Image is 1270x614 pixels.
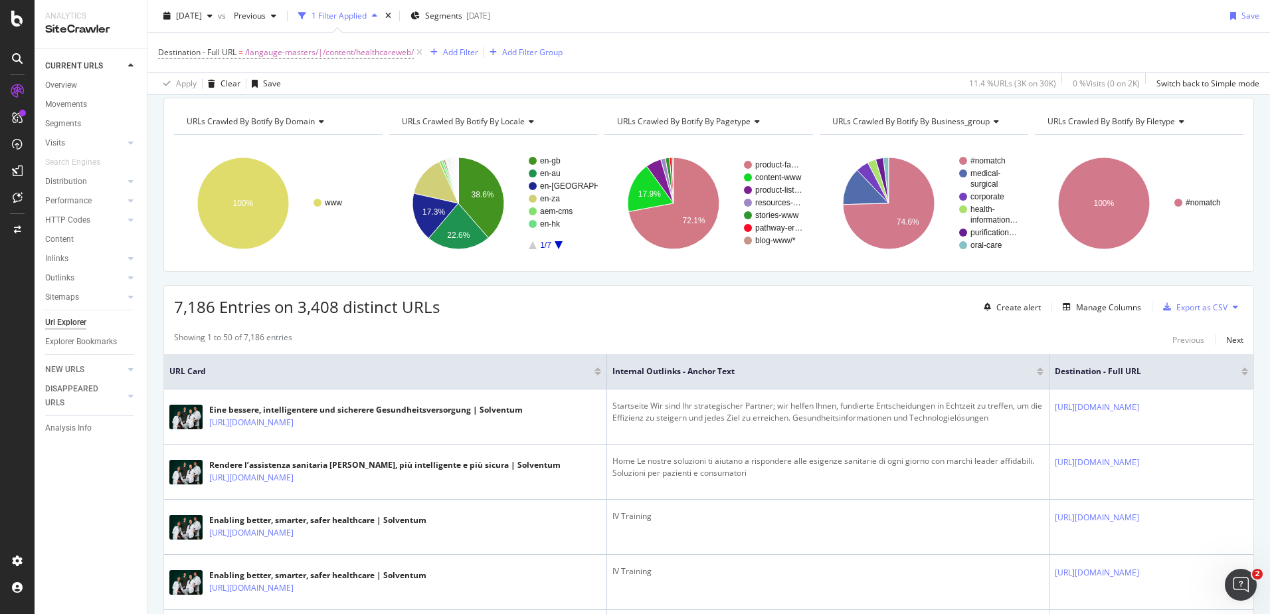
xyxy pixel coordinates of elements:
[45,335,137,349] a: Explorer Bookmarks
[970,205,995,214] text: health-
[484,45,563,60] button: Add Filter Group
[209,459,561,471] div: Rendere l’assistenza sanitaria [PERSON_NAME], più intelligente e più sicura | Solventum
[540,156,561,165] text: en-gb
[970,192,1004,201] text: corporate
[1055,401,1139,414] a: [URL][DOMAIN_NAME]
[540,241,551,250] text: 1/7
[540,219,561,229] text: en-hk
[1186,198,1221,207] text: #nomatch
[45,233,137,247] a: Content
[1045,111,1231,132] h4: URLs Crawled By Botify By filetype
[45,98,137,112] a: Movements
[402,116,525,127] span: URLs Crawled By Botify By locale
[158,47,236,58] span: Destination - Full URL
[45,136,124,150] a: Visits
[614,111,801,132] h4: URLs Crawled By Botify By pagetype
[45,117,81,131] div: Segments
[399,111,586,132] h4: URLs Crawled By Botify By locale
[45,316,137,330] a: Url Explorer
[45,117,137,131] a: Segments
[176,78,197,89] div: Apply
[1047,116,1175,127] span: URLs Crawled By Botify By filetype
[45,290,79,304] div: Sitemaps
[209,471,294,484] a: [URL][DOMAIN_NAME]
[169,405,203,430] img: main image
[203,73,240,94] button: Clear
[422,207,445,217] text: 17.3%
[45,213,124,227] a: HTTP Codes
[612,400,1044,424] div: Startseite Wir sind Ihr strategischer Partner; wir helfen Ihnen, fundierte Entscheidungen in Echt...
[45,194,124,208] a: Performance
[1226,334,1243,346] div: Next
[978,296,1041,318] button: Create alert
[221,78,240,89] div: Clear
[169,365,591,377] span: URL Card
[45,78,137,92] a: Overview
[466,10,490,21] div: [DATE]
[897,217,919,227] text: 74.6%
[540,169,561,178] text: en-au
[45,421,92,435] div: Analysis Info
[1035,146,1243,261] svg: A chart.
[233,199,254,208] text: 100%
[443,47,478,58] div: Add Filter
[832,116,990,127] span: URLs Crawled By Botify By business_group
[996,302,1041,313] div: Create alert
[612,365,1018,377] span: Internal Outlinks - Anchor Text
[45,213,90,227] div: HTTP Codes
[45,252,124,266] a: Inlinks
[970,179,998,189] text: surgical
[612,455,1044,479] div: Home Le nostre soluzioni ti aiutano a rispondere alle esigenze sanitarie di ogni giorno con march...
[312,10,367,21] div: 1 Filter Applied
[1055,566,1139,579] a: [URL][DOMAIN_NAME]
[169,570,203,595] img: main image
[169,460,203,485] img: main image
[158,5,218,27] button: [DATE]
[612,565,1044,577] div: IV Training
[45,290,124,304] a: Sitemaps
[174,146,383,261] svg: A chart.
[45,59,124,73] a: CURRENT URLS
[1055,365,1222,377] span: Destination - Full URL
[1158,296,1227,318] button: Export as CSV
[209,526,294,540] a: [URL][DOMAIN_NAME]
[45,175,87,189] div: Distribution
[174,332,292,348] div: Showing 1 to 50 of 7,186 entries
[169,515,203,540] img: main image
[1226,332,1243,348] button: Next
[638,189,661,199] text: 17.9%
[830,111,1016,132] h4: URLs Crawled By Botify By business_group
[45,78,77,92] div: Overview
[820,146,1028,261] svg: A chart.
[755,236,796,245] text: blog-www/*
[1073,78,1140,89] div: 0 % Visits ( 0 on 2K )
[1055,511,1139,524] a: [URL][DOMAIN_NAME]
[45,252,68,266] div: Inlinks
[187,116,315,127] span: URLs Crawled By Botify By domain
[1156,78,1259,89] div: Switch back to Simple mode
[540,207,573,216] text: aem-cms
[970,241,1002,250] text: oral-care
[970,215,1018,225] text: information…
[540,194,560,203] text: en-za
[405,5,496,27] button: Segments[DATE]
[389,146,598,261] svg: A chart.
[209,569,426,581] div: Enabling better, smarter, safer healthcare | Solventum
[540,181,634,191] text: en-[GEOGRAPHIC_DATA]
[228,10,266,21] span: Previous
[45,11,136,22] div: Analytics
[425,10,462,21] span: Segments
[969,78,1056,89] div: 11.4 % URLs ( 3K on 30K )
[447,231,470,240] text: 22.6%
[45,271,74,285] div: Outlinks
[383,9,394,23] div: times
[970,169,1000,178] text: medical-
[158,73,197,94] button: Apply
[209,404,523,416] div: Eine bessere, intelligentere und sicherere Gesundheitsversorgung | Solventum
[45,335,117,349] div: Explorer Bookmarks
[1241,10,1259,21] div: Save
[45,233,74,247] div: Content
